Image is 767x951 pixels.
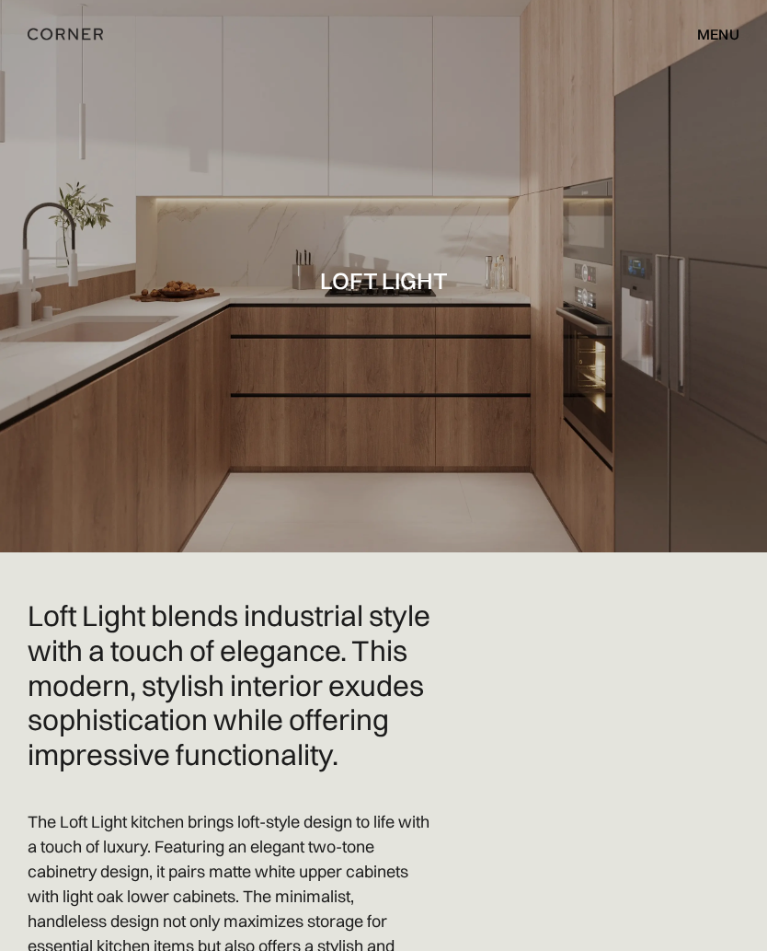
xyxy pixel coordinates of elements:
h1: Loft Light [320,268,448,293]
div: menu [697,27,739,41]
h2: Loft Light blends industrial style with a touch of elegance. This modern, stylish interior exudes... [28,598,434,772]
a: home [28,22,170,46]
div: menu [679,18,739,50]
